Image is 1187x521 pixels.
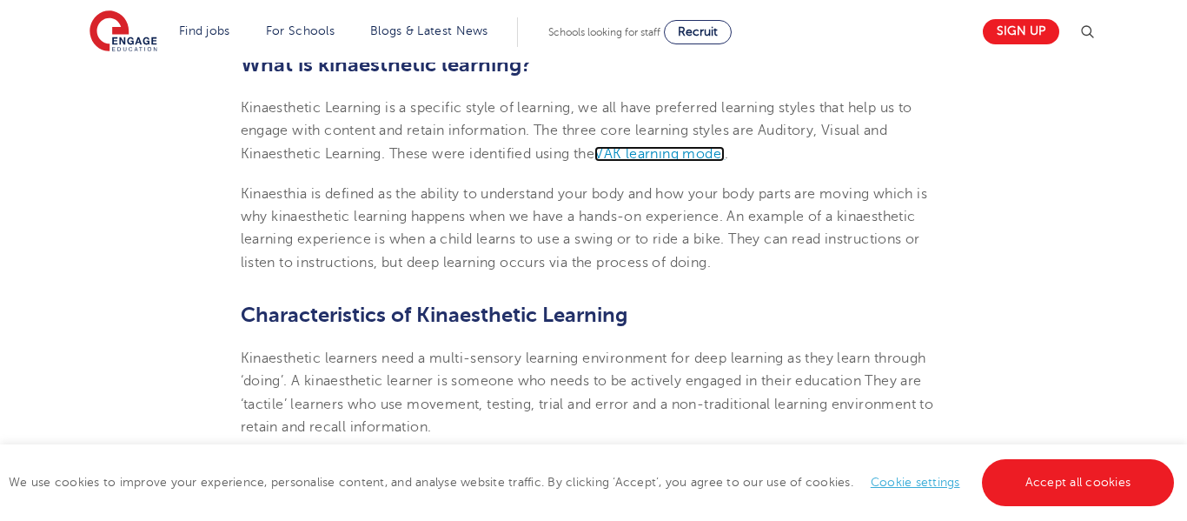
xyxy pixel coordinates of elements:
span: Kinaesthia is defined as the ability to understand your body and how your body parts are moving w... [241,186,928,224]
a: Find jobs [179,24,230,37]
span: Schools looking for staff [548,26,660,38]
span: Kinaesthetic Learning is a specific style of learning, we all have preferred learning styles that... [241,100,912,162]
span: . [725,146,728,162]
a: Cookie settings [871,476,960,489]
a: For Schools [266,24,335,37]
h2: What is kinaesthetic learning? [241,50,947,79]
a: Sign up [983,19,1059,44]
a: Accept all cookies [982,459,1175,506]
span: Kinaesthetic learners need a multi-sensory learning environment for deep learning as they learn t... [241,351,934,435]
span: inaesthetic learning happens when we have a hands-on experience. An example of a kinaesthetic lea... [241,209,920,271]
span: Recruit [678,25,718,38]
span: These were identified using the [389,146,594,162]
span: We use cookies to improve your experience, personalise content, and analyse website traffic. By c... [9,476,1178,489]
a: VAK learning model [594,146,725,162]
a: Blogs & Latest News [370,24,488,37]
img: Engage Education [90,10,157,54]
b: Characteristics of Kinaesthetic Learning [241,303,627,327]
a: Recruit [664,20,732,44]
